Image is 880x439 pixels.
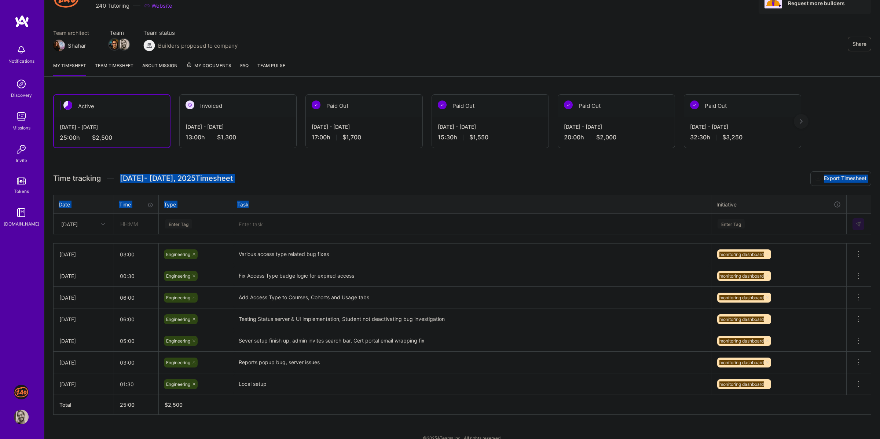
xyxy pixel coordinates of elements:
[186,133,290,141] div: 13:00 h
[719,360,764,365] span: monitoring dashboard
[110,29,129,37] span: Team
[114,374,158,394] input: HH:MM
[800,119,803,124] img: right
[166,381,190,387] span: Engineering
[118,39,129,50] img: Team Member Avatar
[15,15,29,28] img: logo
[114,353,158,372] input: HH:MM
[312,133,417,141] div: 17:00 h
[233,352,710,373] textarea: Reports popup bug, server issues
[14,43,29,57] img: bell
[61,220,78,228] div: [DATE]
[8,57,34,65] div: Notifications
[14,187,29,195] div: Tokens
[110,38,119,51] a: Team Member Avatar
[158,42,238,50] span: Builders proposed to company
[257,62,285,76] a: Team Pulse
[92,134,112,142] span: $2,500
[852,40,866,48] span: Share
[306,95,422,117] div: Paid Out
[564,123,669,131] div: [DATE] - [DATE]
[469,133,488,141] span: $1,550
[59,337,108,345] div: [DATE]
[14,410,29,424] img: User Avatar
[233,244,710,264] textarea: Various access type related bug fixes
[11,91,32,99] div: Discovery
[114,214,158,234] input: HH:MM
[88,2,129,10] div: 240 Tutoring
[88,3,94,9] i: icon CompanyGray
[59,250,108,258] div: [DATE]
[848,37,871,51] button: Share
[719,295,764,300] span: monitoring dashboard
[217,133,236,141] span: $1,300
[17,178,26,184] img: tokens
[438,100,447,109] img: Paid Out
[312,123,417,131] div: [DATE] - [DATE]
[144,2,172,10] a: Website
[233,309,710,329] textarea: Testing Status server & UI implementation, Student not deactivating bug investigation
[186,100,194,109] img: Invoiced
[119,38,129,51] a: Team Member Avatar
[684,95,801,117] div: Paid Out
[54,95,170,117] div: Active
[4,220,39,228] div: [DOMAIN_NAME]
[59,294,108,301] div: [DATE]
[240,62,249,76] a: FAQ
[719,273,764,279] span: monitoring dashboard
[63,101,72,110] img: Active
[716,200,841,209] div: Initiative
[186,62,231,76] a: My Documents
[54,195,114,214] th: Date
[312,100,320,109] img: Paid Out
[60,123,164,131] div: [DATE] - [DATE]
[143,29,238,37] span: Team status
[166,295,190,300] span: Engineering
[114,331,158,351] input: HH:MM
[12,410,30,424] a: User Avatar
[165,218,192,230] div: Enter Tag
[564,133,669,141] div: 20:00 h
[855,221,861,227] img: Submit
[114,266,158,286] input: HH:MM
[89,43,95,48] i: icon Mail
[142,62,177,76] a: About Mission
[690,100,699,109] img: Paid Out
[186,62,231,70] span: My Documents
[114,395,159,415] th: 25:00
[54,395,114,415] th: Total
[233,331,710,351] textarea: Sever setup finish up, admin invites search bar, Cert portal email wrapping fix
[438,123,543,131] div: [DATE] - [DATE]
[186,123,290,131] div: [DATE] - [DATE]
[690,133,795,141] div: 32:30 h
[166,273,190,279] span: Engineering
[233,288,710,308] textarea: Add Access Type to Courses, Cohorts and Usage tabs
[596,133,616,141] span: $2,000
[53,62,86,76] a: My timesheet
[14,205,29,220] img: guide book
[14,385,29,399] img: J: 240 Tutoring - Jobs Section Redesign
[59,315,108,323] div: [DATE]
[59,359,108,366] div: [DATE]
[59,272,108,280] div: [DATE]
[166,338,190,344] span: Engineering
[719,252,764,257] span: monitoring dashboard
[68,42,86,50] div: Shahar
[143,40,155,51] img: Builders proposed to company
[166,360,190,365] span: Engineering
[53,40,65,51] img: Team Architect
[810,171,871,186] button: Export Timesheet
[719,317,764,322] span: monitoring dashboard
[14,109,29,124] img: teamwork
[114,288,158,307] input: HH:MM
[232,195,711,214] th: Task
[109,39,120,50] img: Team Member Avatar
[558,95,675,117] div: Paid Out
[101,222,105,226] i: icon Chevron
[166,317,190,322] span: Engineering
[690,123,795,131] div: [DATE] - [DATE]
[722,133,742,141] span: $3,250
[719,338,764,344] span: monitoring dashboard
[14,142,29,157] img: Invite
[14,77,29,91] img: discovery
